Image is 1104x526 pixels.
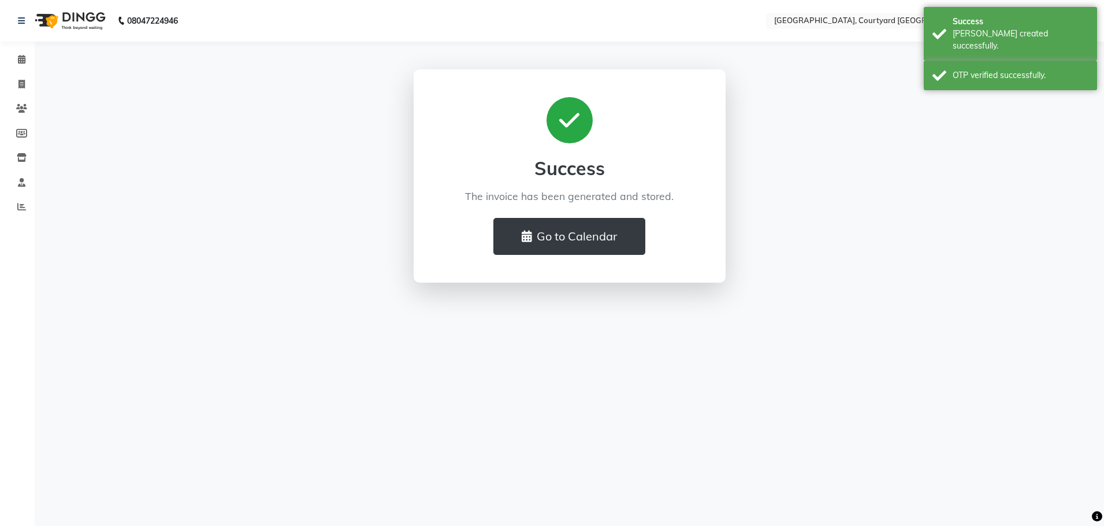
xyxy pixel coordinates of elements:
[953,69,1088,82] div: OTP verified successfully.
[441,157,698,179] h2: Success
[441,188,698,203] p: The invoice has been generated and stored.
[29,5,109,37] img: logo
[953,28,1088,52] div: Bill created successfully.
[127,5,178,37] b: 08047224946
[953,16,1088,28] div: Success
[493,218,645,255] button: Go to Calendar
